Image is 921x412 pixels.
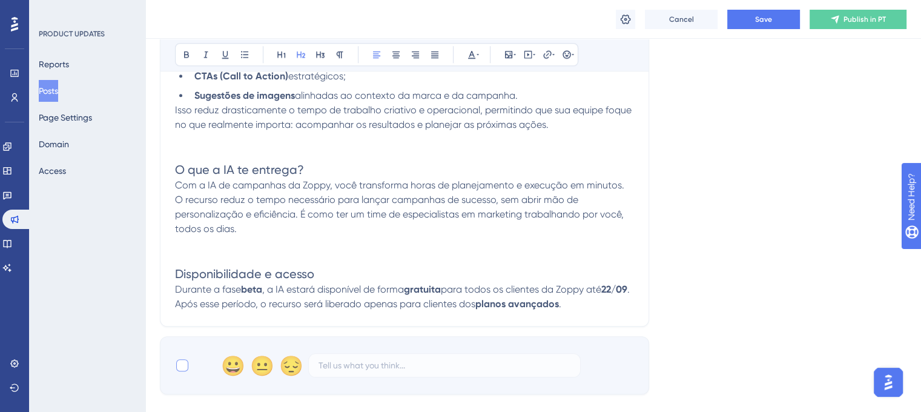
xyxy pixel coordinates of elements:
[843,15,886,24] span: Publish in PT
[727,10,800,29] button: Save
[241,284,262,295] strong: beta
[404,284,441,295] strong: gratuita
[175,267,314,281] span: Disponibilidade e acesso
[28,3,76,18] span: Need Help?
[295,90,518,101] span: alinhadas ao contexto da marca e da campanha.
[755,15,772,24] span: Save
[39,29,105,39] div: PRODUCT UPDATES
[559,298,561,310] span: .
[669,15,694,24] span: Cancel
[262,284,404,295] span: , a IA estará disponível de forma
[175,162,304,177] span: O que a IA te entrega?
[39,53,69,75] button: Reports
[39,80,58,102] button: Posts
[810,10,906,29] button: Publish in PT
[175,179,627,234] span: Com a IA de campanhas da Zoppy, você transforma horas de planejamento e execução em minutos. O re...
[39,133,69,155] button: Domain
[39,160,66,182] button: Access
[175,104,634,130] span: Isso reduz drasticamente o tempo de trabalho criativo e operacional, permitindo que sua equipe fo...
[475,298,559,310] strong: planos avançados
[175,284,241,295] span: Durante a fase
[441,284,601,295] span: para todos os clientes da Zoppy até
[870,364,906,400] iframe: UserGuiding AI Assistant Launcher
[194,70,288,82] strong: CTAs (Call to Action)
[39,107,92,128] button: Page Settings
[645,10,718,29] button: Cancel
[194,90,295,101] strong: Sugestões de imagens
[288,70,346,82] span: estratégicos;
[601,284,627,295] strong: 22/09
